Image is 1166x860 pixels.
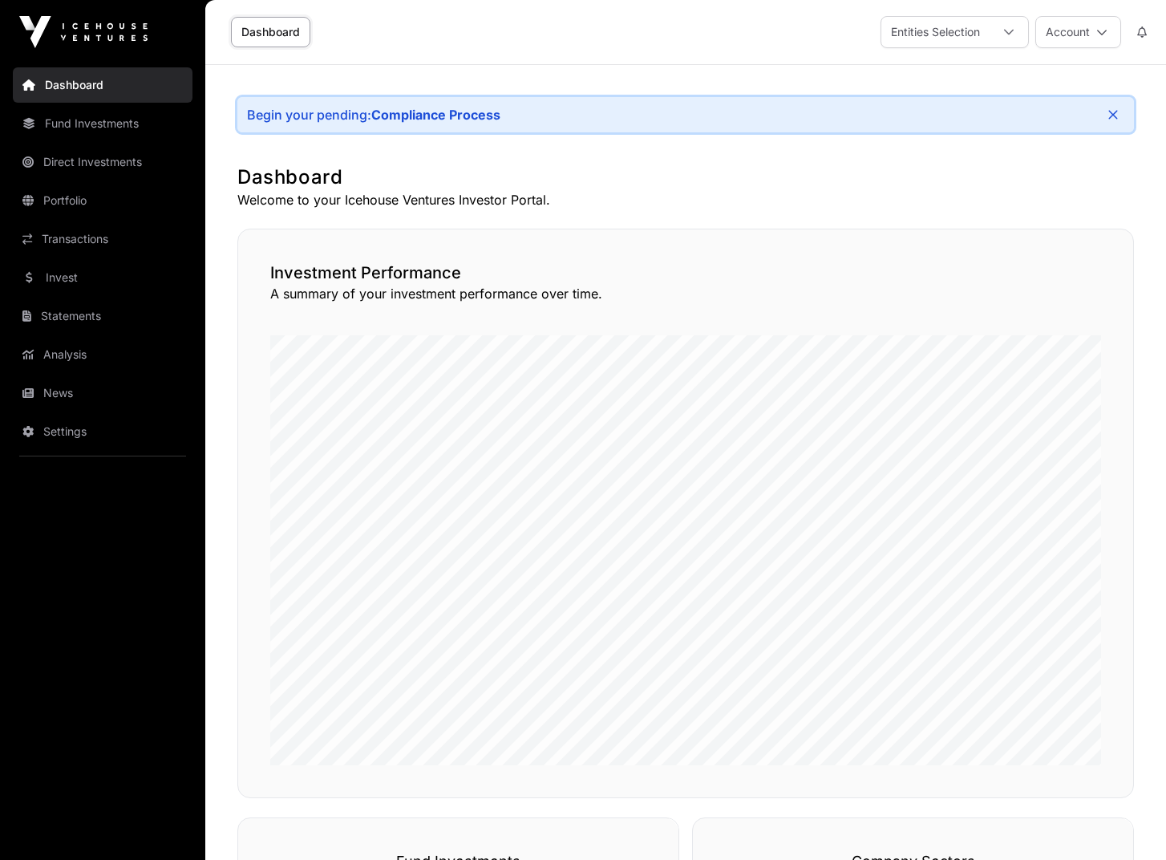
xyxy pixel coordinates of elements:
[13,67,192,103] a: Dashboard
[13,414,192,449] a: Settings
[13,144,192,180] a: Direct Investments
[270,284,1101,303] p: A summary of your investment performance over time.
[237,164,1134,190] h1: Dashboard
[13,260,192,295] a: Invest
[13,106,192,141] a: Fund Investments
[19,16,148,48] img: Icehouse Ventures Logo
[270,262,1101,284] h2: Investment Performance
[13,183,192,218] a: Portfolio
[881,17,990,47] div: Entities Selection
[13,298,192,334] a: Statements
[1035,16,1121,48] button: Account
[231,17,310,47] a: Dashboard
[237,190,1134,209] p: Welcome to your Icehouse Ventures Investor Portal.
[1102,103,1124,126] button: Close
[13,337,192,372] a: Analysis
[371,107,500,123] a: Compliance Process
[247,107,500,123] div: Begin your pending:
[13,375,192,411] a: News
[13,221,192,257] a: Transactions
